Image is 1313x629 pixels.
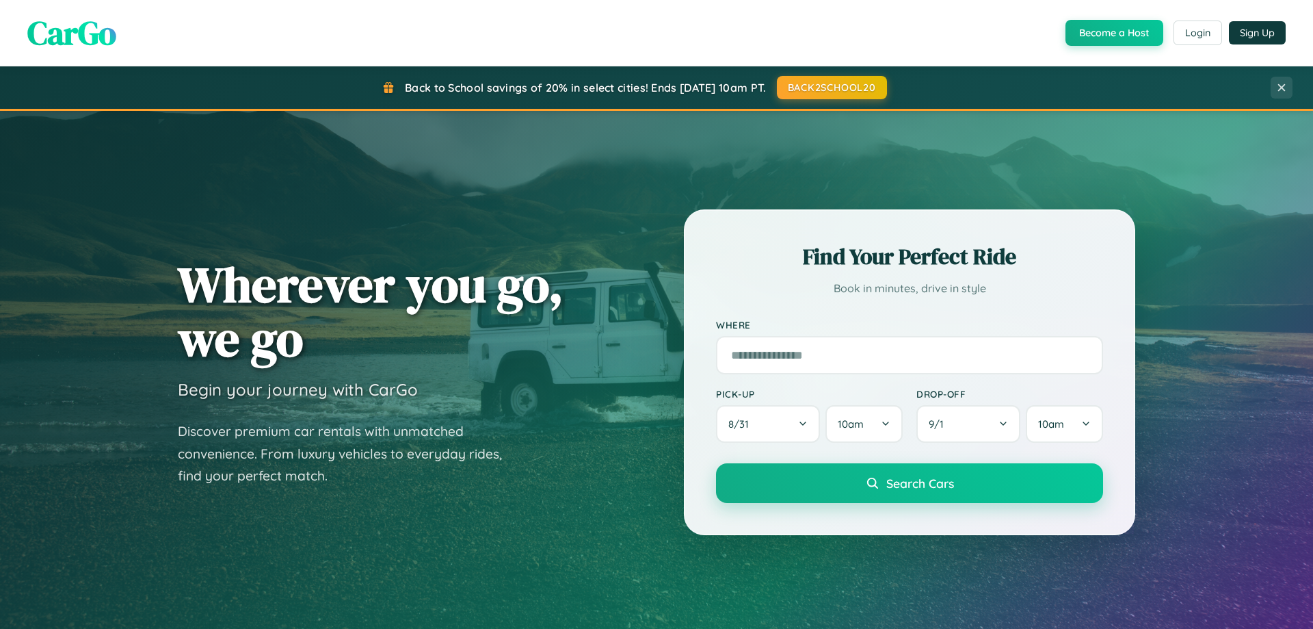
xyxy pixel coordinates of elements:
button: 8/31 [716,405,820,443]
h2: Find Your Perfect Ride [716,242,1103,272]
button: 10am [825,405,903,443]
button: Become a Host [1065,20,1163,46]
h3: Begin your journey with CarGo [178,379,418,400]
button: Sign Up [1229,21,1286,44]
span: 10am [1038,418,1064,431]
span: CarGo [27,10,116,55]
button: 10am [1026,405,1103,443]
span: Search Cars [886,476,954,491]
h1: Wherever you go, we go [178,257,563,365]
button: 9/1 [916,405,1020,443]
span: Back to School savings of 20% in select cities! Ends [DATE] 10am PT. [405,81,766,94]
label: Drop-off [916,388,1103,400]
p: Discover premium car rentals with unmatched convenience. From luxury vehicles to everyday rides, ... [178,420,520,487]
p: Book in minutes, drive in style [716,279,1103,298]
button: BACK2SCHOOL20 [777,76,887,99]
button: Search Cars [716,463,1103,503]
label: Where [716,319,1103,331]
span: 8 / 31 [728,418,756,431]
span: 9 / 1 [929,418,951,431]
label: Pick-up [716,388,903,400]
button: Login [1173,21,1222,45]
span: 10am [838,418,864,431]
